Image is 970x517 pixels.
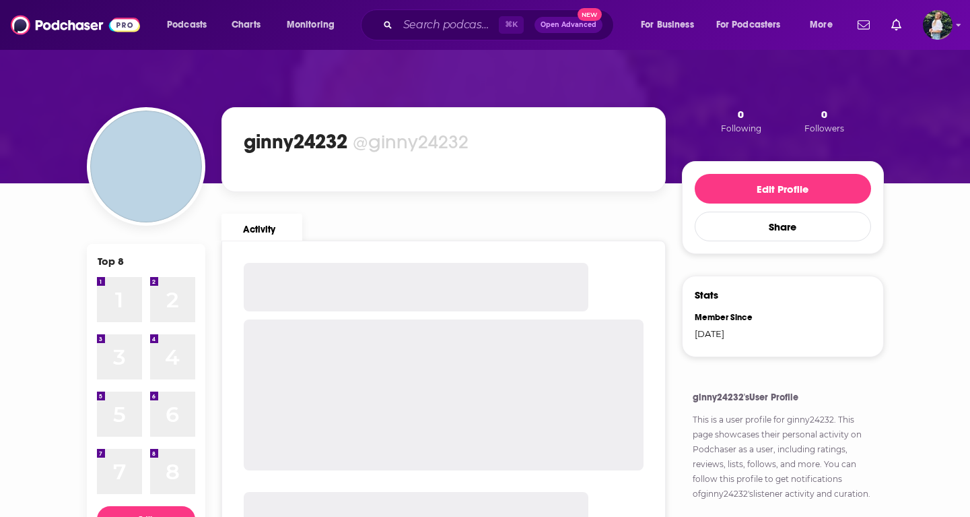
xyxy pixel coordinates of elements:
div: @ginny24232 [353,130,469,154]
button: 0Following [717,107,765,134]
h4: ginny24232's User Profile [693,392,873,403]
span: Podcasts [167,16,207,34]
input: Search podcasts, credits, & more... [398,14,499,36]
a: ginny24232 [90,111,202,222]
button: Edit Profile [695,174,871,204]
span: For Business [641,16,694,34]
div: [DATE] [695,328,774,339]
p: This is a user profile for . This page showcases their personal activity on Podchaser as a user, ... [693,413,873,501]
span: Charts [232,16,261,34]
h1: ginny24232 [244,129,347,154]
a: Show notifications dropdown [886,13,907,36]
span: Monitoring [287,16,335,34]
span: Followers [804,123,844,133]
span: 0 [821,108,827,121]
a: Charts [223,14,269,36]
div: Member Since [695,312,774,323]
button: open menu [631,14,711,36]
img: Podchaser - Follow, Share and Rate Podcasts [11,12,140,38]
span: Following [721,123,761,133]
span: More [810,16,833,34]
div: Top 8 [98,255,124,268]
button: Open AdvancedNew [534,17,602,33]
h3: Stats [695,288,718,301]
button: 0Followers [800,107,848,134]
a: Activity [221,214,302,241]
a: ginny24232 [787,415,834,425]
button: open menu [707,14,800,36]
span: Logged in as ginny24232 [923,10,952,40]
span: New [578,8,602,21]
button: open menu [158,14,224,36]
button: Share [695,212,871,241]
button: Show profile menu [923,10,952,40]
span: Open Advanced [541,22,596,28]
span: 0 [738,108,744,121]
img: User Profile [923,10,952,40]
span: ⌘ K [499,16,524,34]
button: open menu [800,14,850,36]
a: Show notifications dropdown [852,13,875,36]
div: Search podcasts, credits, & more... [374,9,627,40]
span: For Podcasters [716,16,781,34]
button: open menu [277,14,352,36]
